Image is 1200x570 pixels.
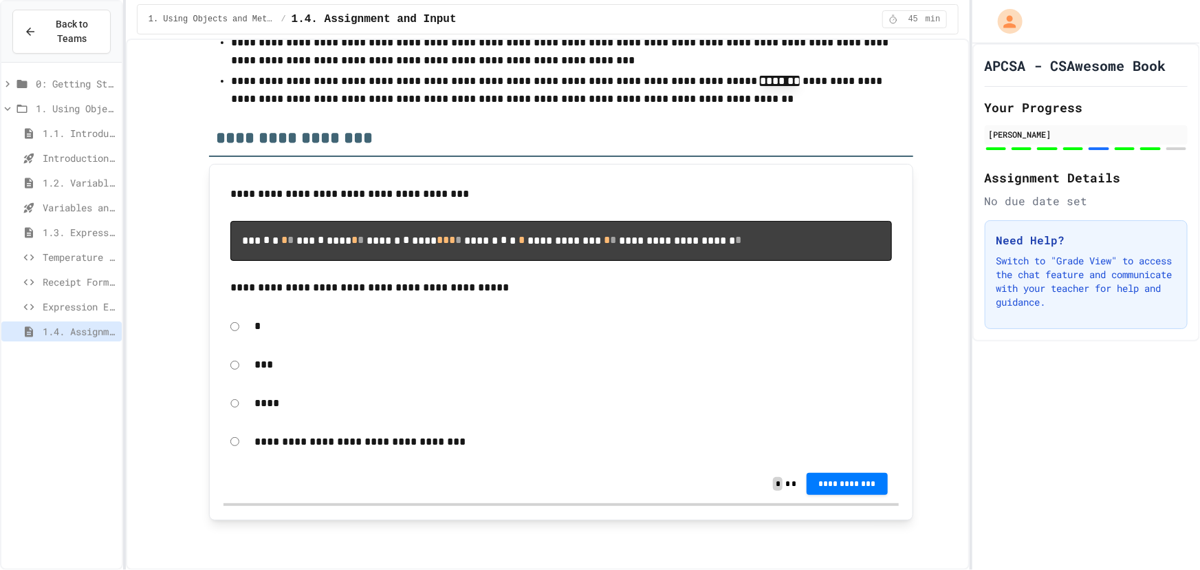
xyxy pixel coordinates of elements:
[43,299,116,314] span: Expression Evaluator Fix
[902,14,924,25] span: 45
[996,254,1176,309] p: Switch to "Grade View" to access the chat feature and communicate with your teacher for help and ...
[36,76,116,91] span: 0: Getting Started
[43,126,116,140] span: 1.1. Introduction to Algorithms, Programming, and Compilers
[43,275,116,289] span: Receipt Formatter
[985,193,1188,209] div: No due date set
[985,168,1188,187] h2: Assignment Details
[989,128,1183,140] div: [PERSON_NAME]
[985,56,1166,75] h1: APCSA - CSAwesome Book
[926,14,941,25] span: min
[43,225,116,240] span: 1.3. Expressions and Output [New]
[985,98,1188,117] h2: Your Progress
[36,101,116,116] span: 1. Using Objects and Methods
[43,200,116,215] span: Variables and Data Types - Quiz
[43,324,116,339] span: 1.4. Assignment and Input
[149,14,276,25] span: 1. Using Objects and Methods
[45,17,99,46] span: Back to Teams
[43,151,116,165] span: Introduction to Algorithms, Programming, and Compilers
[292,11,457,28] span: 1.4. Assignment and Input
[281,14,285,25] span: /
[983,6,1026,37] div: My Account
[43,176,116,190] span: 1.2. Variables and Data Types
[12,10,111,54] button: Back to Teams
[43,250,116,264] span: Temperature Display Fix
[996,232,1176,249] h3: Need Help?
